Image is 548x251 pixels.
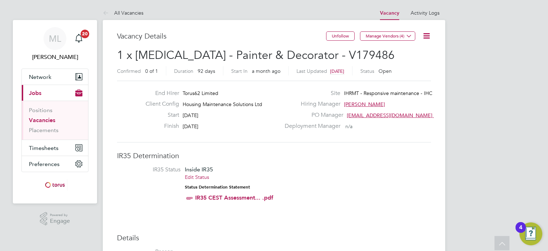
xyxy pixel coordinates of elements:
[72,27,86,50] a: 20
[42,179,67,191] img: torus-logo-retina.png
[117,31,326,41] h3: Vacancy Details
[345,123,352,130] span: n/a
[252,68,280,74] span: a month ago
[140,100,179,108] label: Client Config
[280,111,343,119] label: PO Manager
[231,68,248,74] label: Start In
[347,112,470,119] span: [EMAIL_ADDRESS][DOMAIN_NAME] working@toru…
[117,151,431,160] h3: IR35 Determination
[174,68,193,74] label: Duration
[29,127,59,134] a: Placements
[103,10,143,16] a: All Vacancies
[379,68,392,74] span: Open
[185,174,209,180] a: Edit Status
[21,53,88,61] span: Michael Leslie
[360,31,415,41] button: Manage Vendors (4)
[330,68,344,74] span: [DATE]
[29,161,60,167] span: Preferences
[124,166,181,174] label: IR35 Status
[140,111,179,119] label: Start
[344,101,385,107] span: [PERSON_NAME]
[21,179,88,191] a: Go to home page
[29,107,52,114] a: Positions
[185,185,250,190] strong: Status Determination Statement
[29,145,59,151] span: Timesheets
[280,122,340,130] label: Deployment Manager
[117,48,395,62] span: 1 x [MEDICAL_DATA] - Painter & Decorator - V179486
[29,74,51,80] span: Network
[140,122,179,130] label: Finish
[29,117,55,124] a: Vacancies
[360,68,374,74] label: Status
[50,212,70,218] span: Powered by
[183,90,218,96] span: Torus62 Limited
[40,212,70,226] a: Powered byEngage
[49,34,61,43] span: ML
[326,31,355,41] button: Unfollow
[22,140,88,156] button: Timesheets
[280,100,340,108] label: Hiring Manager
[22,156,88,172] button: Preferences
[183,101,262,107] span: Housing Maintenance Solutions Ltd
[183,112,198,119] span: [DATE]
[22,85,88,101] button: Jobs
[380,10,399,16] a: Vacancy
[117,68,141,74] label: Confirmed
[519,227,522,237] div: 4
[29,90,41,96] span: Jobs
[198,68,215,74] span: 92 days
[50,218,70,224] span: Engage
[145,68,158,74] span: 0 of 1
[195,194,273,201] a: IR35 CEST Assessment... .pdf
[22,101,88,140] div: Jobs
[411,10,440,16] a: Activity Logs
[280,90,340,97] label: Site
[519,222,542,245] button: Open Resource Center, 4 new notifications
[344,90,432,96] span: IHRMT - Responsive maintenance - IHC
[140,90,179,97] label: End Hirer
[81,30,89,38] span: 20
[117,233,431,242] h3: Details
[296,68,327,74] label: Last Updated
[21,27,88,61] a: ML[PERSON_NAME]
[183,123,198,130] span: [DATE]
[185,166,213,173] span: Inside IR35
[22,69,88,85] button: Network
[13,20,97,204] nav: Main navigation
